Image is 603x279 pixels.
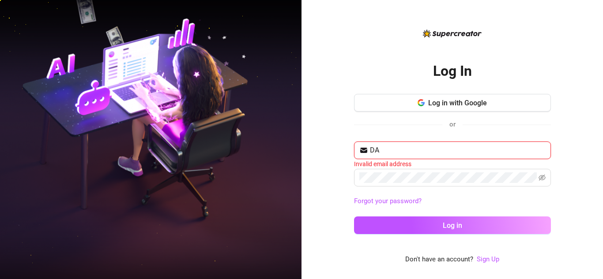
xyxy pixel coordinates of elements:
div: Invalid email address [354,159,551,169]
span: Don't have an account? [405,254,473,265]
span: Log in [443,221,462,230]
h2: Log In [433,62,472,80]
input: Your email [370,145,546,156]
span: eye-invisible [539,174,546,181]
a: Forgot your password? [354,197,422,205]
a: Sign Up [477,254,499,265]
button: Log in [354,216,551,234]
span: Log in with Google [428,99,487,107]
a: Sign Up [477,255,499,263]
span: or [449,120,456,128]
img: logo-BBDzfeDw.svg [423,30,482,37]
button: Log in with Google [354,94,551,112]
a: Forgot your password? [354,196,551,207]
